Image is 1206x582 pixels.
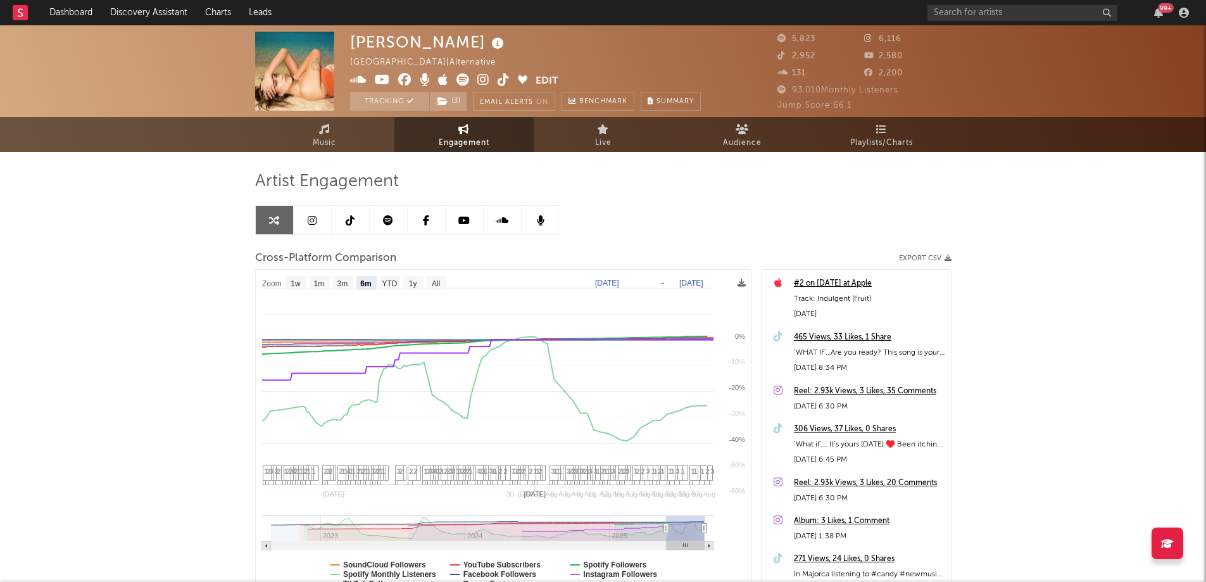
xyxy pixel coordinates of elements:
[691,490,715,498] text: 27. Aug
[536,467,540,475] span: 1
[365,467,368,475] span: 1
[350,55,510,70] div: [GEOGRAPHIC_DATA] | Alternative
[324,467,328,475] span: 2
[701,467,705,475] span: 1
[430,92,467,111] button: (3)
[794,437,945,452] div: ‘What if’…. It’s yours [DATE] ♥️ Been itching & scratching to share this one. #newmusic #summer20...
[556,467,560,475] span: 1
[559,467,563,475] span: 1
[554,467,558,475] span: 1
[437,467,444,475] span: 11
[367,467,371,475] span: 1
[729,461,745,469] text: -50%
[679,490,702,498] text: 25. Aug
[654,467,658,475] span: 1
[583,570,657,579] text: Instagram Followers
[669,467,672,475] span: 1
[362,467,366,475] span: 2
[658,467,662,475] span: 2
[794,422,945,437] div: 306 Views, 37 Likes, 0 Shares
[627,490,650,498] text: 17. Aug
[489,467,493,475] span: 3
[794,514,945,529] a: Album: 3 Likes, 1 Comment
[473,92,555,111] button: Email AlertsOn
[350,32,507,53] div: [PERSON_NAME]
[313,136,336,151] span: Music
[569,467,573,475] span: 2
[255,117,394,152] a: Music
[604,467,608,475] span: 1
[284,467,288,475] span: 1
[551,490,570,498] text: 5. Aug
[313,279,324,288] text: 1m
[551,467,555,475] span: 3
[524,490,546,498] text: [DATE]
[399,467,403,475] span: 2
[305,467,308,475] span: 2
[360,279,371,288] text: 6m
[562,92,634,111] a: Benchmark
[794,330,945,345] a: 465 Views, 33 Likes, 1 Share
[729,410,745,417] text: -30%
[794,529,945,544] div: [DATE] 1:38 PM
[294,467,298,475] span: 2
[432,467,436,475] span: 3
[522,467,525,475] span: 2
[469,467,473,475] span: 1
[613,490,637,498] text: 15. Aug
[777,35,815,43] span: 5,823
[595,136,612,151] span: Live
[729,358,745,365] text: -10%
[431,279,439,288] text: All
[850,136,913,151] span: Playlists/Charts
[584,467,587,475] span: 2
[299,467,303,475] span: 1
[587,490,611,498] text: 11. Aug
[794,491,945,506] div: [DATE] 6:30 PM
[679,279,703,288] text: [DATE]
[694,467,698,475] span: 1
[563,490,583,498] text: 7. Aug
[576,467,584,475] span: 10
[653,490,676,498] text: 21. Aug
[255,251,396,266] span: Cross-Platform Comparison
[777,86,898,94] span: 93,010 Monthly Listeners
[322,490,344,498] text: [DATE]
[572,467,575,475] span: 2
[499,467,503,475] span: 2
[275,467,279,475] span: 2
[462,467,465,475] span: 2
[864,69,903,77] span: 2,200
[287,467,291,475] span: 2
[537,490,557,498] text: 3. Aug
[463,570,536,579] text: Facebook Followers
[262,279,282,288] text: Zoom
[794,452,945,467] div: [DATE] 6:45 PM
[612,467,615,475] span: 3
[408,279,417,288] text: 1y
[794,476,945,491] a: Reel: 2.93k Views, 3 Likes, 20 Comments
[639,490,663,498] text: 19. Aug
[337,279,348,288] text: 3m
[410,467,413,475] span: 2
[636,467,640,475] span: 2
[567,467,570,475] span: 3
[583,560,646,569] text: Spotify Followers
[434,467,438,475] span: 4
[794,307,945,322] div: [DATE]
[1158,3,1174,13] div: 99 +
[777,101,851,110] span: Jump Score: 66.1
[661,467,665,475] span: 1
[347,467,351,475] span: 4
[291,279,301,288] text: 1w
[297,467,301,475] span: 1
[327,467,330,475] span: 3
[777,69,806,77] span: 131
[289,467,293,475] span: 2
[735,332,745,340] text: 0%
[429,467,433,475] span: 3
[342,467,346,475] span: 1
[777,52,815,60] span: 2,952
